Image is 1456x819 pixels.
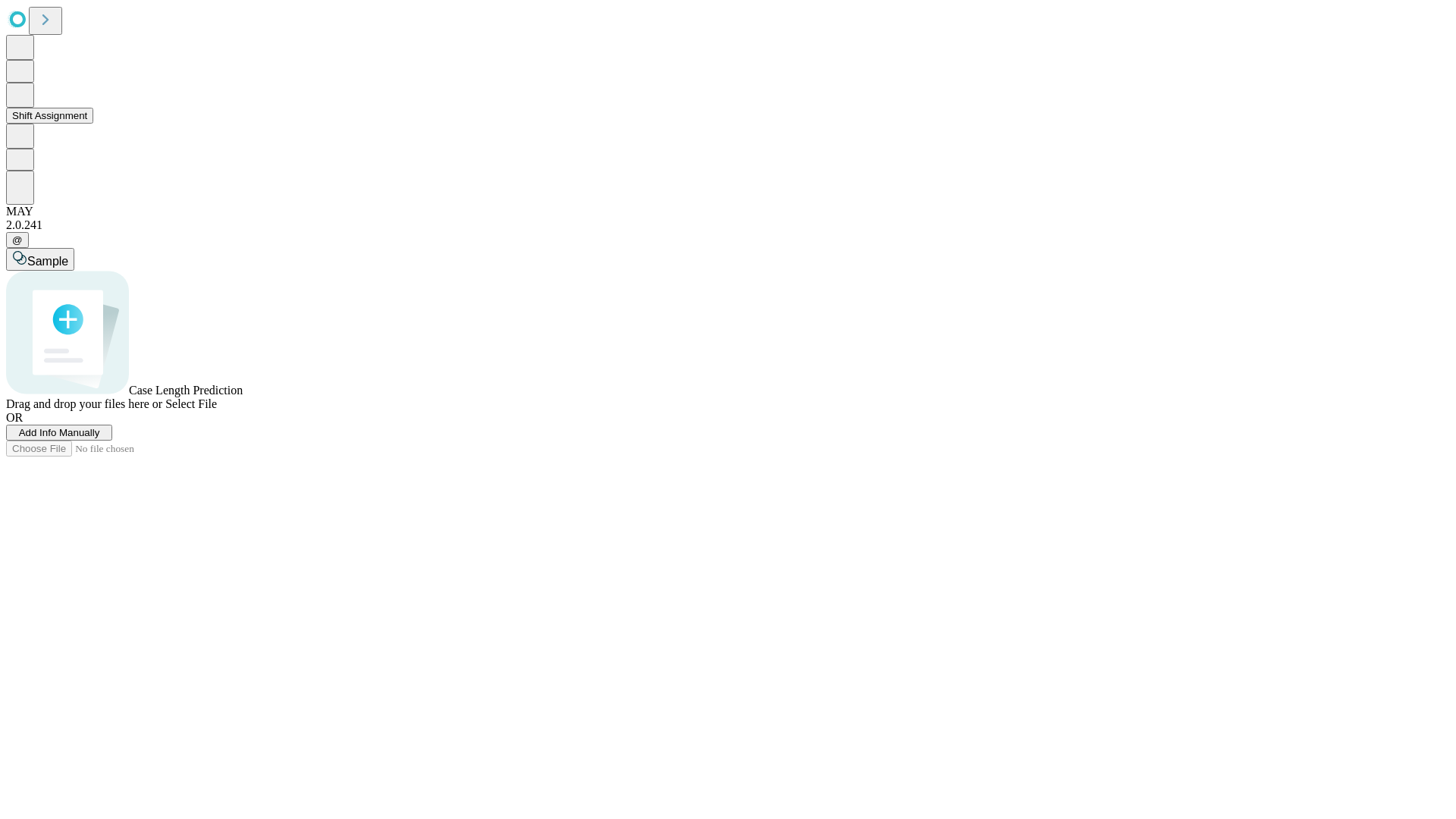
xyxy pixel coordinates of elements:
[6,248,74,271] button: Sample
[129,384,243,397] span: Case Length Prediction
[6,108,93,124] button: Shift Assignment
[6,397,162,410] span: Drag and drop your files here or
[6,205,1450,218] div: MAY
[6,411,23,424] span: OR
[19,427,100,438] span: Add Info Manually
[6,232,29,248] button: @
[27,255,68,268] span: Sample
[6,218,1450,232] div: 2.0.241
[165,397,217,410] span: Select File
[6,425,112,441] button: Add Info Manually
[12,234,23,246] span: @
